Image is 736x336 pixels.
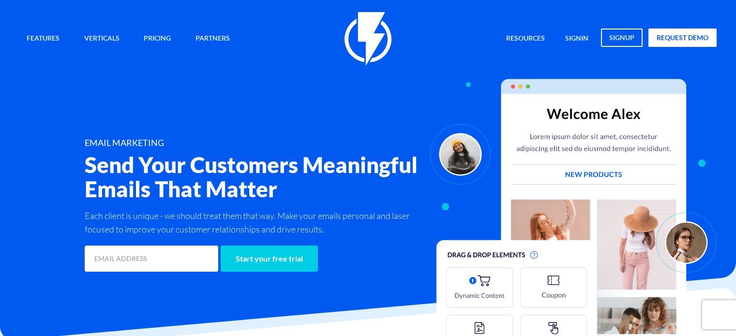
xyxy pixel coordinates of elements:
[136,29,178,49] a: Pricing
[85,246,218,272] input: EMAIL ADDRESS
[648,29,717,47] a: request demo
[77,29,127,49] a: Verticals
[85,153,419,201] h2: Send Your Customers Meaningful Emails That Matter
[85,138,419,148] h1: Email Marketing
[85,209,419,236] p: Each client is unique - we should treat them that way. Make your emails personal and laser focuse...
[188,29,237,49] a: Partners
[19,29,67,49] a: Features
[558,29,596,49] a: signin
[601,29,643,47] a: signup
[221,246,318,272] input: Start your free trial
[499,29,552,49] a: Resources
